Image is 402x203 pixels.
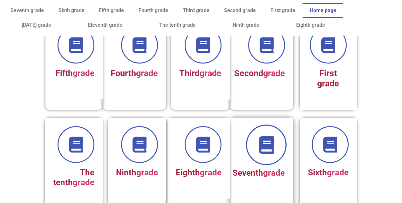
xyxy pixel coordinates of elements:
[179,68,200,78] font: Third
[116,168,136,177] font: Ninth
[176,168,200,177] font: Eighth
[263,3,303,18] a: First grade
[175,3,217,18] a: Third grade
[296,22,325,28] font: Eighth grade
[310,7,336,13] font: Home page
[58,7,85,13] font: Sixth grade
[22,22,51,28] font: [DATE] grade
[263,168,285,178] a: grade
[3,18,70,32] a: [DATE] grade
[183,7,209,13] font: Third grade
[159,22,196,28] font: The tenth grade
[99,7,124,13] font: Fifth grade
[214,18,278,32] a: Ninth grade
[233,22,259,28] font: Ninth grade
[308,168,327,177] font: Sixth
[141,18,214,32] a: The tenth grade
[56,68,73,78] font: Fifth
[263,68,285,78] a: grade
[200,168,221,177] a: grade
[270,7,295,13] font: First grade
[327,168,349,177] a: grade
[3,3,51,18] a: Seventh grade
[88,22,122,28] font: Eleventh grade
[131,3,175,18] a: Fourth grade
[136,168,158,177] a: grade
[92,3,132,18] a: Fifth grade
[217,3,263,18] a: Second grade
[51,3,92,18] a: Sixth grade
[136,68,158,78] a: grade
[278,18,344,32] a: Eighth grade
[233,168,263,178] font: Seventh
[139,7,168,13] font: Fourth grade
[234,68,263,78] font: Second
[111,68,136,78] font: Fourth
[224,7,256,13] font: Second grade
[317,68,339,89] font: First grade
[200,68,221,78] a: grade
[73,178,94,187] a: grade
[70,18,141,32] a: Eleventh grade
[303,3,344,18] a: Home page
[53,168,94,187] font: The tenth
[10,7,44,13] font: Seventh grade
[73,68,94,78] a: grade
